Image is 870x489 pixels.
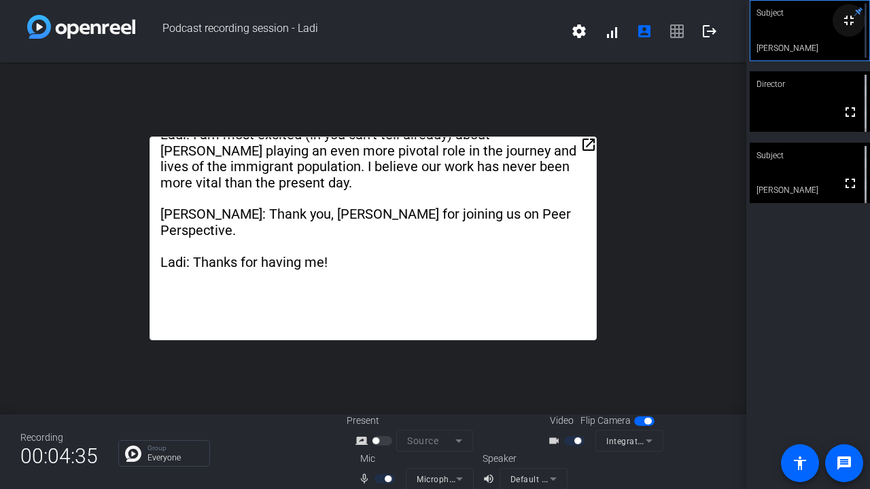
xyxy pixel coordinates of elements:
mat-icon: screen_share_outline [355,433,372,449]
div: Subject [750,143,870,168]
mat-icon: fullscreen_exit [841,12,857,29]
span: Video [550,414,574,428]
mat-icon: volume_up [483,471,499,487]
img: Chat Icon [125,446,141,462]
mat-icon: open_in_new [580,137,597,153]
div: Present [347,414,483,428]
span: 00:04:35 [20,439,98,473]
div: Speaker [483,452,564,466]
mat-icon: account_box [636,23,652,39]
mat-icon: fullscreen [842,175,858,192]
mat-icon: fullscreen [842,104,858,120]
span: Flip Camera [580,414,631,428]
span: Podcast recording session - Ladi [135,15,563,48]
mat-icon: videocam_outline [548,433,564,449]
p: Everyone [147,454,203,462]
p: Ladi: I am most excited (in you can’t tell already) about [PERSON_NAME] playing an even more pivo... [160,127,587,191]
div: Recording [20,431,98,445]
p: Ladi: Thanks for having me! [160,255,587,270]
p: [PERSON_NAME]: Thank you, [PERSON_NAME] for joining us on Peer Perspective. [160,206,587,238]
p: Group [147,445,203,452]
mat-icon: message [836,455,852,471]
mat-icon: mic_none [358,471,375,487]
button: signal_cellular_alt [595,15,628,48]
div: Mic [347,452,483,466]
mat-icon: accessibility [792,455,808,471]
div: Director [750,71,870,97]
mat-icon: logout [701,23,718,39]
img: white-gradient.svg [27,15,135,39]
mat-icon: settings [571,23,587,39]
